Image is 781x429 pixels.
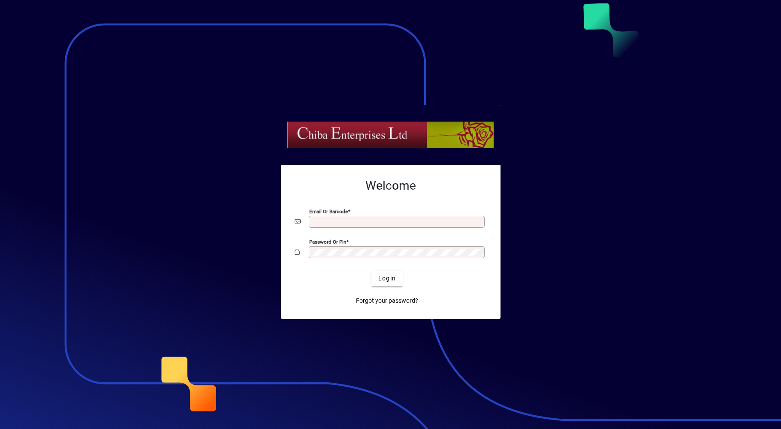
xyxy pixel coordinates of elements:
a: Forgot your password? [353,293,422,309]
h2: Welcome [295,179,487,193]
button: Login [371,271,403,286]
mat-label: Email or Barcode [309,208,348,214]
span: Forgot your password? [356,296,418,305]
span: Login [378,274,396,283]
mat-label: Password or Pin [309,238,346,244]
